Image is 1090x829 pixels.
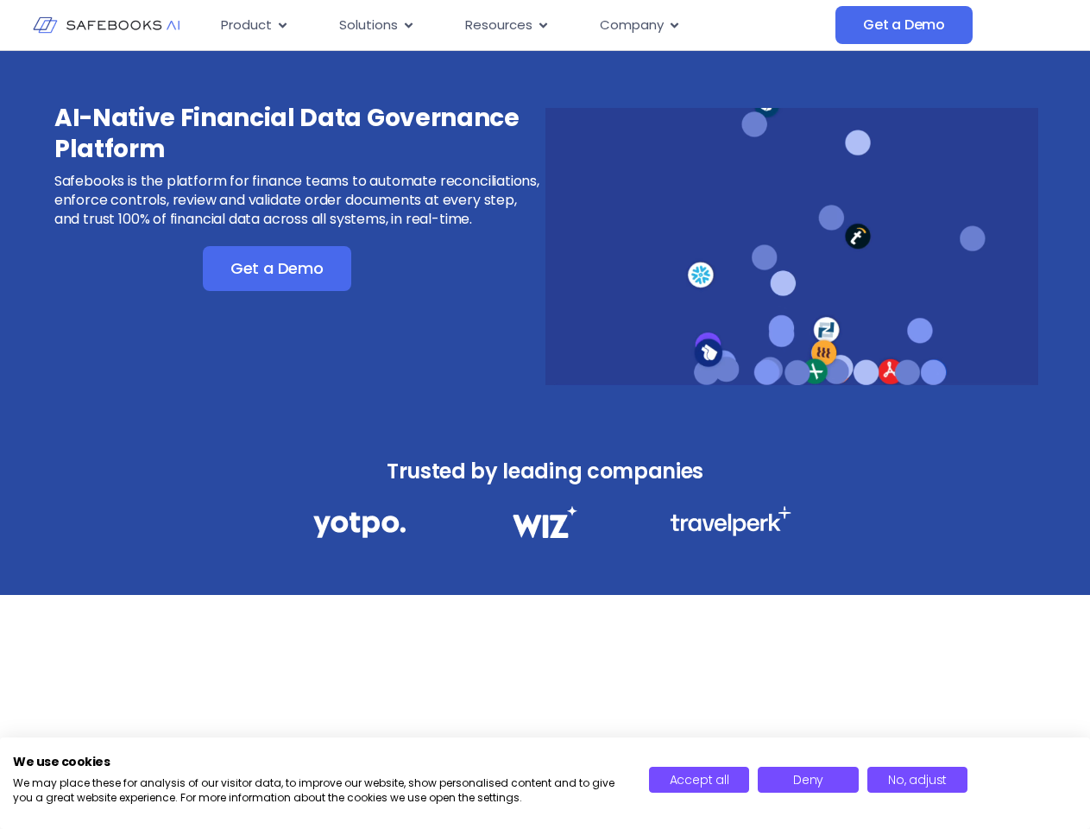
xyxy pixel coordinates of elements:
[275,454,816,489] h3: Trusted by leading companies
[203,246,351,291] a: Get a Demo
[207,9,835,42] nav: Menu
[13,776,623,806] p: We may place these for analysis of our visitor data, to improve our website, show personalised co...
[54,172,543,229] p: Safebooks is the platform for finance teams to automate reconciliations, enforce controls, review...
[339,16,398,35] span: Solutions
[670,506,791,536] img: Financial Data Governance 3
[504,506,585,538] img: Financial Data Governance 2
[758,767,859,793] button: Deny all cookies
[207,9,835,42] div: Menu Toggle
[13,754,623,769] h2: We use cookies
[649,767,750,793] button: Accept all cookies
[600,16,664,35] span: Company
[863,16,945,34] span: Get a Demo
[670,771,729,788] span: Accept all
[867,767,968,793] button: Adjust cookie preferences
[835,6,973,44] a: Get a Demo
[888,771,947,788] span: No, adjust
[54,103,543,165] h3: AI-Native Financial Data Governance Platform
[221,16,272,35] span: Product
[313,506,406,543] img: Financial Data Governance 1
[793,771,823,788] span: Deny
[465,16,532,35] span: Resources
[230,260,324,277] span: Get a Demo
